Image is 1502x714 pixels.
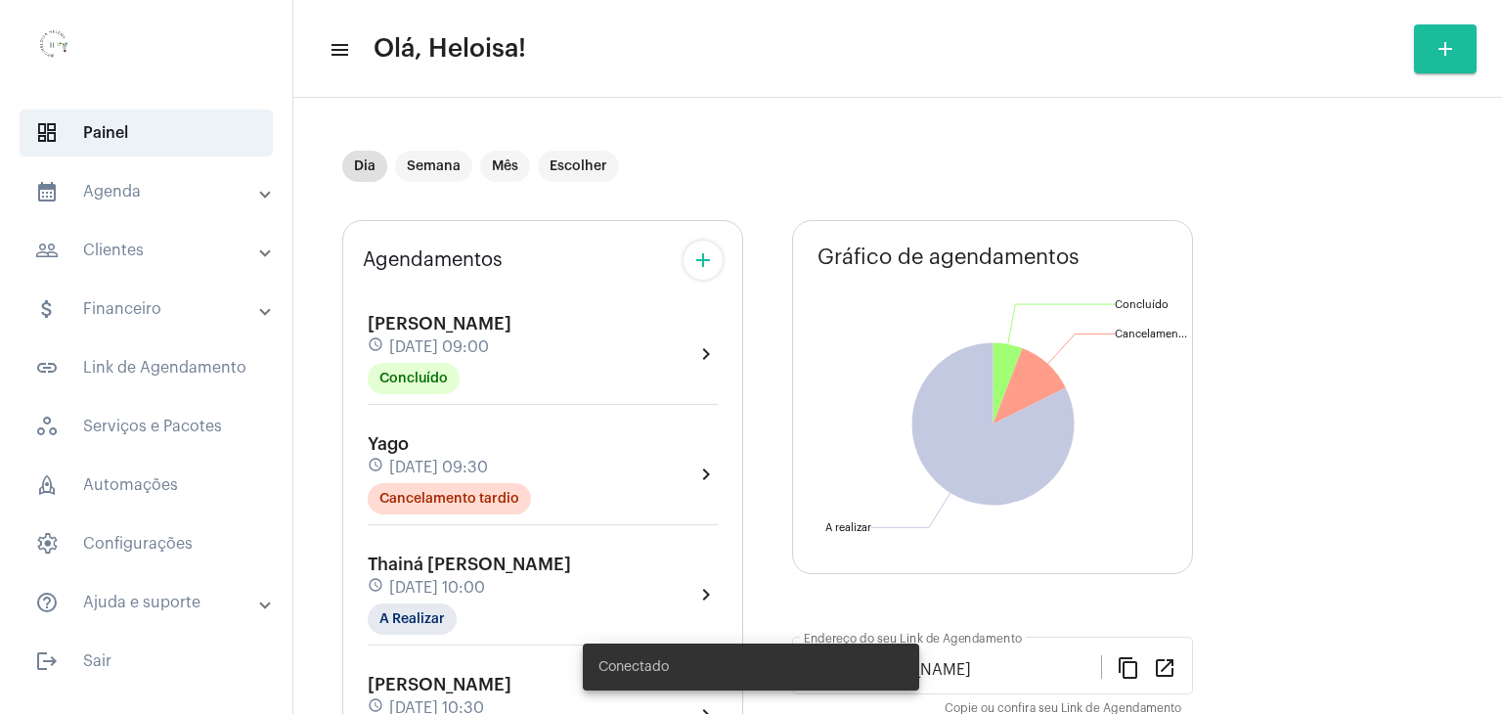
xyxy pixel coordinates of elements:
span: Automações [20,462,273,509]
span: Agendamentos [363,249,503,271]
mat-icon: chevron_right [694,342,718,366]
span: Painel [20,110,273,156]
span: Sair [20,638,273,685]
span: [DATE] 10:00 [389,579,485,597]
mat-icon: sidenav icon [35,180,59,203]
text: A realizar [825,522,871,533]
span: [PERSON_NAME] [368,315,511,333]
span: [DATE] 09:00 [389,338,489,356]
mat-icon: sidenav icon [35,649,59,673]
mat-icon: sidenav icon [35,239,59,262]
span: sidenav icon [35,415,59,438]
mat-expansion-panel-header: sidenav iconAgenda [12,168,292,215]
mat-icon: sidenav icon [35,297,59,321]
mat-icon: chevron_right [694,463,718,486]
mat-chip: Cancelamento tardio [368,483,531,514]
mat-panel-title: Clientes [35,239,261,262]
img: 0d939d3e-dcd2-0964-4adc-7f8e0d1a206f.png [16,10,94,88]
span: Thainá [PERSON_NAME] [368,556,571,573]
span: sidenav icon [35,532,59,556]
text: Cancelamen... [1115,329,1187,339]
mat-icon: schedule [368,457,385,478]
mat-icon: sidenav icon [35,356,59,379]
span: Yago [368,435,409,453]
mat-icon: add [691,248,715,272]
mat-panel-title: Ajuda e suporte [35,591,261,614]
mat-expansion-panel-header: sidenav iconFinanceiro [12,286,292,333]
mat-expansion-panel-header: sidenav iconAjuda e suporte [12,579,292,626]
mat-icon: content_copy [1117,655,1140,679]
span: [PERSON_NAME] [368,676,511,693]
span: [DATE] 09:30 [389,459,488,476]
mat-chip: Escolher [538,151,619,182]
span: Configurações [20,520,273,567]
span: Gráfico de agendamentos [817,245,1080,269]
mat-icon: open_in_new [1153,655,1176,679]
input: Link [804,661,1101,679]
mat-chip: A Realizar [368,603,457,635]
mat-chip: Semana [395,151,472,182]
mat-chip: Mês [480,151,530,182]
mat-chip: Concluído [368,363,460,394]
span: sidenav icon [35,121,59,145]
mat-icon: schedule [368,577,385,599]
span: sidenav icon [35,473,59,497]
span: Serviços e Pacotes [20,403,273,450]
mat-chip: Dia [342,151,387,182]
text: Concluído [1115,299,1169,310]
mat-panel-title: Agenda [35,180,261,203]
span: Olá, Heloisa! [374,33,526,65]
mat-expansion-panel-header: sidenav iconClientes [12,227,292,274]
mat-icon: chevron_right [694,583,718,606]
mat-icon: add [1434,37,1457,61]
span: Link de Agendamento [20,344,273,391]
mat-icon: schedule [368,336,385,358]
mat-icon: sidenav icon [35,591,59,614]
span: Conectado [598,657,669,677]
mat-icon: sidenav icon [329,38,348,62]
mat-panel-title: Financeiro [35,297,261,321]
